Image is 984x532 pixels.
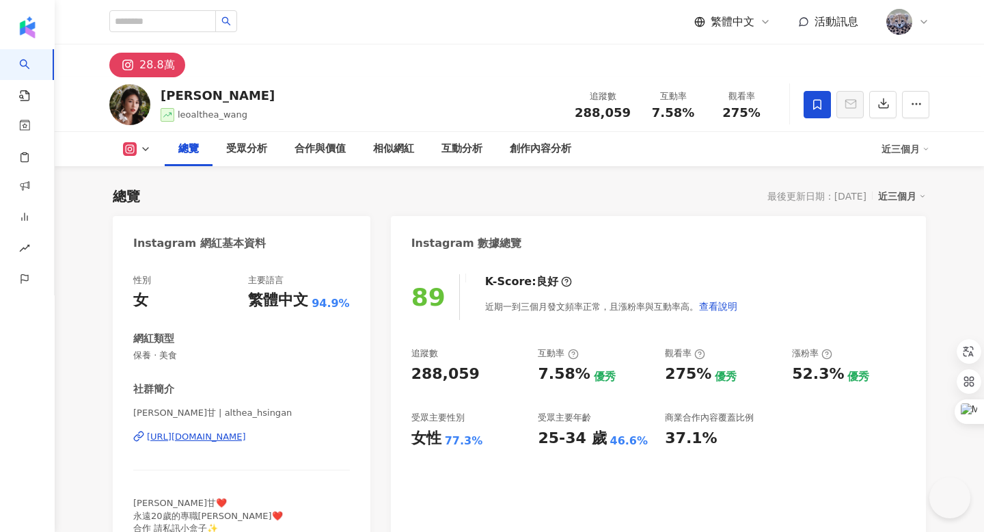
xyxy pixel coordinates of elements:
div: 社群簡介 [133,382,174,397]
iframe: Help Scout Beacon - Open [929,477,970,518]
div: 優秀 [847,369,869,384]
div: Instagram 數據總覽 [411,236,522,251]
div: 商業合作內容覆蓋比例 [665,412,754,424]
div: 近期一到三個月發文頻率正常，且漲粉率與互動率高。 [485,293,738,320]
div: [URL][DOMAIN_NAME] [147,431,246,443]
div: 7.58% [538,364,590,385]
span: 275% [722,106,761,120]
span: 保養 · 美食 [133,349,350,362]
div: 77.3% [445,434,483,449]
div: 近三個月 [878,187,926,205]
div: 良好 [536,274,558,289]
a: [URL][DOMAIN_NAME] [133,431,350,443]
div: 275% [665,364,711,385]
div: 追蹤數 [411,347,438,360]
div: Instagram 網紅基本資料 [133,236,266,251]
img: logo icon [16,16,38,38]
div: 受眾主要性別 [411,412,465,424]
div: 89 [411,283,446,311]
div: 網紅類型 [133,332,174,346]
div: [PERSON_NAME] [161,87,275,104]
div: K-Score : [485,274,572,289]
img: KOL Avatar [109,84,150,125]
img: Screen%20Shot%202021-07-26%20at%202.59.10%20PM%20copy.png [886,9,912,35]
div: 近三個月 [881,138,929,160]
div: 追蹤數 [575,90,631,103]
div: 觀看率 [715,90,767,103]
div: 總覽 [113,187,140,206]
div: 37.1% [665,428,717,449]
div: 受眾分析 [226,141,267,157]
div: 性別 [133,274,151,287]
div: 繁體中文 [248,290,308,311]
a: search [19,49,46,103]
div: 優秀 [594,369,616,384]
span: rise [19,235,30,265]
div: 288,059 [411,364,480,385]
div: 總覽 [178,141,199,157]
button: 查看說明 [698,293,738,320]
div: 互動率 [538,347,578,360]
span: 288,059 [575,105,631,120]
span: 7.58% [652,106,694,120]
span: leoalthea_wang [178,109,247,120]
span: [PERSON_NAME]甘 | althea_hsingan [133,407,350,419]
div: 主要語言 [248,274,284,287]
div: 28.8萬 [139,55,175,75]
div: 52.3% [792,364,844,385]
div: 46.6% [610,434,648,449]
div: 女性 [411,428,441,449]
span: search [221,16,231,26]
div: 最後更新日期：[DATE] [767,191,866,202]
div: 相似網紅 [373,141,414,157]
div: 漲粉率 [792,347,832,360]
div: 創作內容分析 [510,141,571,157]
span: 繁體中文 [711,14,754,29]
span: 94.9% [312,296,350,311]
div: 互動分析 [441,141,482,157]
div: 優秀 [715,369,737,384]
div: 合作與價值 [295,141,346,157]
span: 查看說明 [699,301,737,312]
div: 互動率 [647,90,699,103]
div: 25-34 歲 [538,428,606,449]
div: 觀看率 [665,347,705,360]
div: 受眾主要年齡 [538,412,591,424]
div: 女 [133,290,148,311]
button: 28.8萬 [109,53,185,77]
span: 活動訊息 [815,15,858,28]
